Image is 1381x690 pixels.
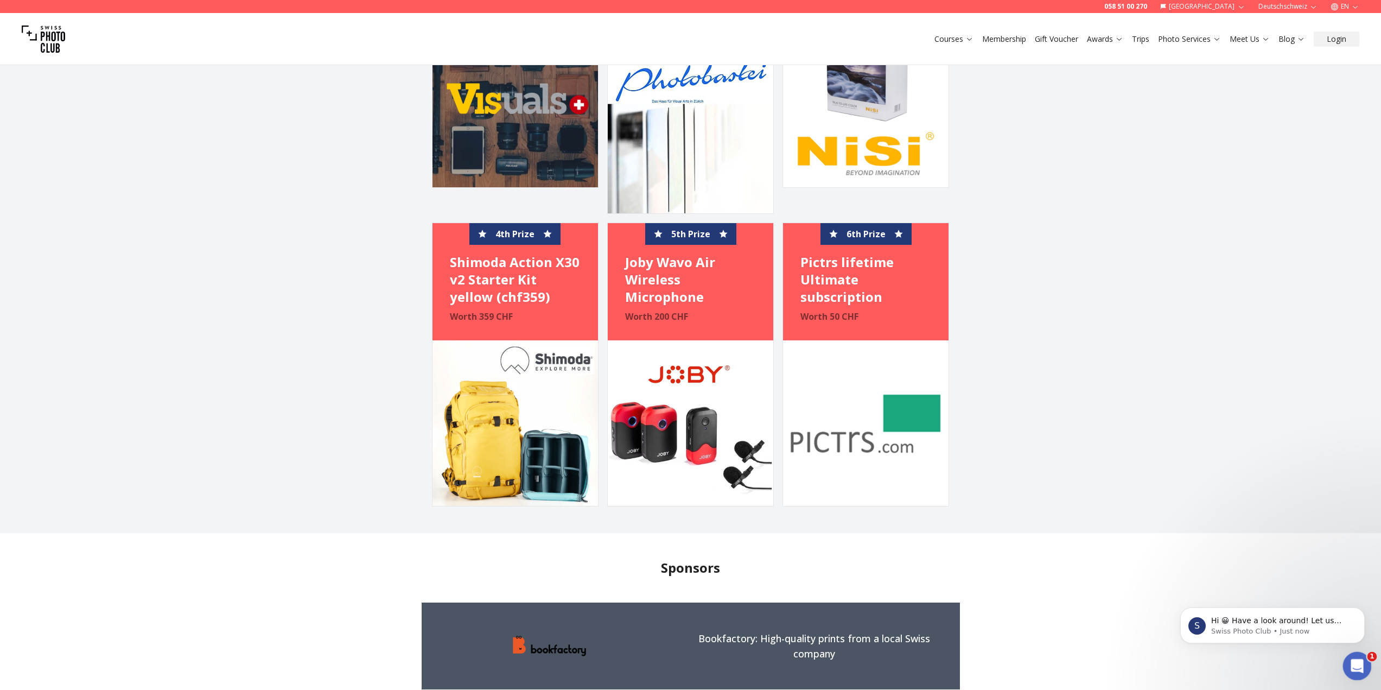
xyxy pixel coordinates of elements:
[625,254,756,306] h4: Joby Wavo Air Wireless Microphone
[783,22,949,187] img: Nisi Jetmag Pro
[1158,34,1221,45] a: Photo Services
[1132,34,1149,45] a: Trips
[671,227,710,240] span: 5th Prize
[934,34,973,45] a: Courses
[695,631,934,661] p: Bookfactory: High-quality prints from a local Swiss company
[661,559,720,577] h2: Sponsors
[450,310,581,323] p: Worth 359 CHF
[432,22,598,187] img: Visuals gift voucher
[1104,2,1147,11] a: 058 51 00 270
[1083,31,1128,47] button: Awards
[22,17,65,61] img: Swiss photo club
[1035,34,1078,45] a: Gift Voucher
[608,48,773,213] img: 2-week private exhibition at Photobastei
[1128,31,1154,47] button: Trips
[1030,31,1083,47] button: Gift Voucher
[625,310,756,323] p: Worth 200 CHF
[1274,31,1309,47] button: Blog
[1230,34,1270,45] a: Meet Us
[982,34,1026,45] a: Membership
[430,611,669,681] img: Bookfactory: High-quality prints from a local Swiss company
[1343,652,1372,681] iframe: Intercom live chat
[495,227,534,240] span: 4th Prize
[800,254,931,306] h4: Pictrs lifetime Ultimate subscription
[432,340,598,506] img: Shimoda Action X30 v2 Starter Kit yellow (chf359)
[978,31,1030,47] button: Membership
[800,310,931,323] p: Worth 50 CHF
[1314,31,1359,47] button: Login
[1278,34,1305,45] a: Blog
[608,340,773,506] img: Joby Wavo Air Wireless Microphone
[1367,652,1377,662] span: 1
[450,254,581,306] h4: Shimoda Action X30 v2 Starter Kit yellow (chf359)
[783,340,949,506] img: Pictrs lifetime Ultimate subscription
[1154,31,1225,47] button: Photo Services
[1164,585,1381,661] iframe: Intercom notifications message
[1087,34,1123,45] a: Awards
[847,227,886,240] span: 6th Prize
[930,31,978,47] button: Courses
[1225,31,1274,47] button: Meet Us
